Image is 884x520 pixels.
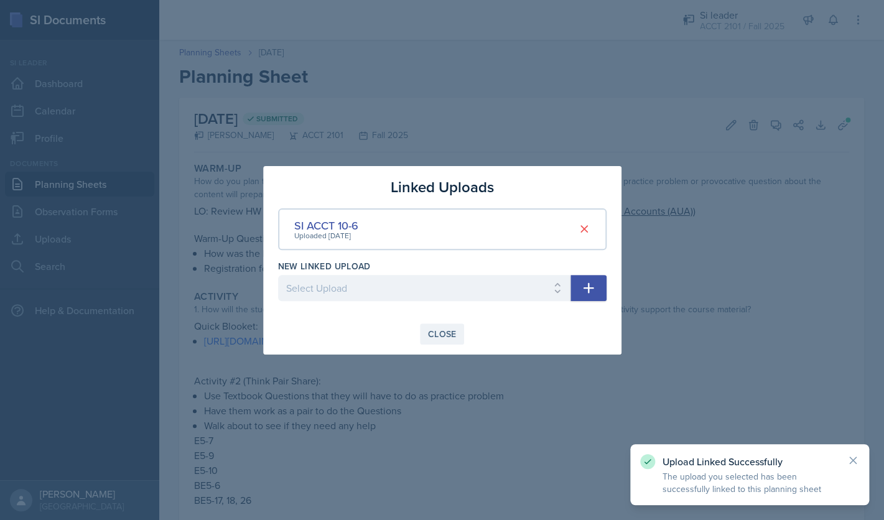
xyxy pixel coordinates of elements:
button: Close [420,323,465,345]
h3: Linked Uploads [391,176,494,198]
p: Upload Linked Successfully [663,455,837,468]
p: The upload you selected has been successfully linked to this planning sheet [663,470,837,495]
div: Close [428,329,457,339]
div: Uploaded [DATE] [294,230,358,241]
label: New Linked Upload [278,260,371,272]
div: SI ACCT 10-6 [294,217,358,234]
